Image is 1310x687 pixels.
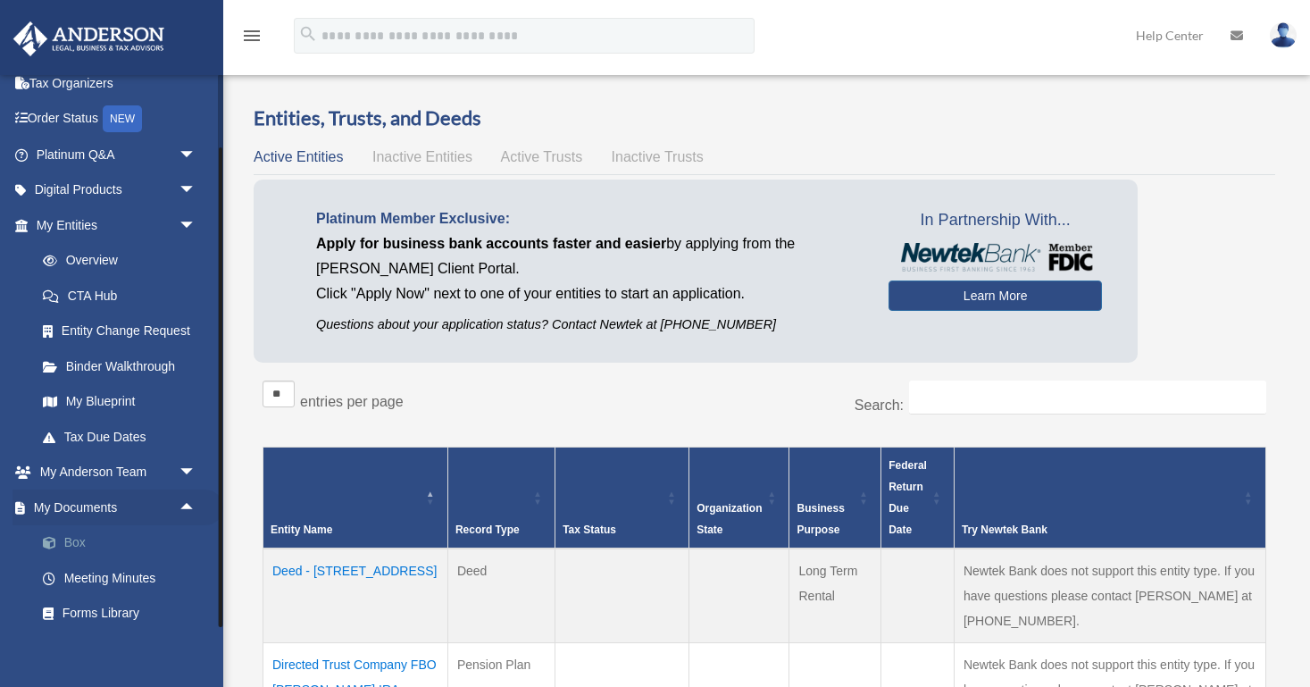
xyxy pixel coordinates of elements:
p: Questions about your application status? Contact Newtek at [PHONE_NUMBER] [316,314,862,336]
a: My Anderson Teamarrow_drop_down [13,455,223,490]
span: Entity Name [271,524,332,536]
p: Click "Apply Now" next to one of your entities to start an application. [316,281,862,306]
a: My Entitiesarrow_drop_down [13,207,214,243]
img: Anderson Advisors Platinum Portal [8,21,170,56]
a: Learn More [889,281,1102,311]
td: Deed - [STREET_ADDRESS] [263,549,448,643]
span: arrow_drop_down [179,172,214,209]
p: Platinum Member Exclusive: [316,206,862,231]
a: CTA Hub [25,278,214,314]
th: Organization State: Activate to sort [689,447,789,549]
span: arrow_drop_up [179,490,214,526]
a: Meeting Minutes [25,560,223,596]
span: Inactive Entities [372,149,472,164]
span: Inactive Trusts [612,149,704,164]
a: Binder Walkthrough [25,348,214,384]
span: Active Entities [254,149,343,164]
a: Tax Organizers [13,65,223,101]
a: My Blueprint [25,384,214,420]
label: Search: [855,398,904,413]
a: Entity Change Request [25,314,214,349]
h3: Entities, Trusts, and Deeds [254,105,1275,132]
span: Record Type [455,524,520,536]
th: Try Newtek Bank : Activate to sort [954,447,1265,549]
i: search [298,24,318,44]
th: Tax Status: Activate to sort [555,447,689,549]
td: Long Term Rental [789,549,881,643]
span: In Partnership With... [889,206,1102,235]
a: My Documentsarrow_drop_up [13,490,223,525]
a: Box [25,525,223,561]
span: Apply for business bank accounts faster and easier [316,236,666,251]
a: menu [241,31,263,46]
a: Overview [25,243,205,279]
a: Platinum Q&Aarrow_drop_down [13,137,223,172]
i: menu [241,25,263,46]
th: Entity Name: Activate to invert sorting [263,447,448,549]
th: Record Type: Activate to sort [447,447,555,549]
label: entries per page [300,394,404,409]
div: NEW [103,105,142,132]
a: Order StatusNEW [13,101,223,138]
span: arrow_drop_down [179,455,214,491]
span: Federal Return Due Date [889,459,927,536]
td: Newtek Bank does not support this entity type. If you have questions please contact [PERSON_NAME]... [954,549,1265,643]
a: Forms Library [25,596,223,632]
td: Deed [447,549,555,643]
span: Organization State [697,502,762,536]
span: Tax Status [563,524,616,536]
th: Federal Return Due Date: Activate to sort [881,447,955,549]
a: Digital Productsarrow_drop_down [13,172,223,208]
span: arrow_drop_down [179,207,214,244]
div: Try Newtek Bank [962,519,1239,540]
p: by applying from the [PERSON_NAME] Client Portal. [316,231,862,281]
span: Business Purpose [797,502,844,536]
img: NewtekBankLogoSM.png [897,243,1093,272]
span: arrow_drop_down [179,137,214,173]
img: User Pic [1270,22,1297,48]
span: Active Trusts [501,149,583,164]
a: Tax Due Dates [25,419,214,455]
th: Business Purpose: Activate to sort [789,447,881,549]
